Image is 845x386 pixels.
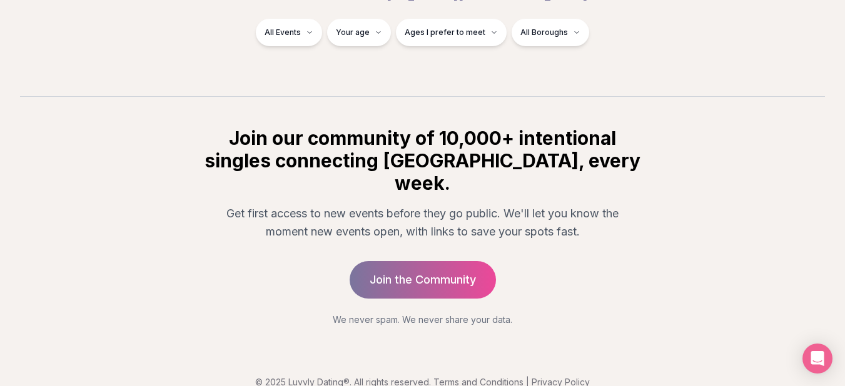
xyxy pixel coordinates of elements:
[396,19,507,46] button: Ages I prefer to meet
[203,127,643,194] h2: Join our community of 10,000+ intentional singles connecting [GEOGRAPHIC_DATA], every week.
[520,27,568,37] span: All Boroughs
[327,19,391,46] button: Your age
[256,19,322,46] button: All Events
[802,344,832,374] div: Open Intercom Messenger
[512,19,589,46] button: All Boroughs
[350,261,496,299] a: Join the Community
[336,27,370,37] span: Your age
[405,27,485,37] span: Ages I prefer to meet
[265,27,301,37] span: All Events
[213,204,633,241] p: Get first access to new events before they go public. We'll let you know the moment new events op...
[203,314,643,326] p: We never spam. We never share your data.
